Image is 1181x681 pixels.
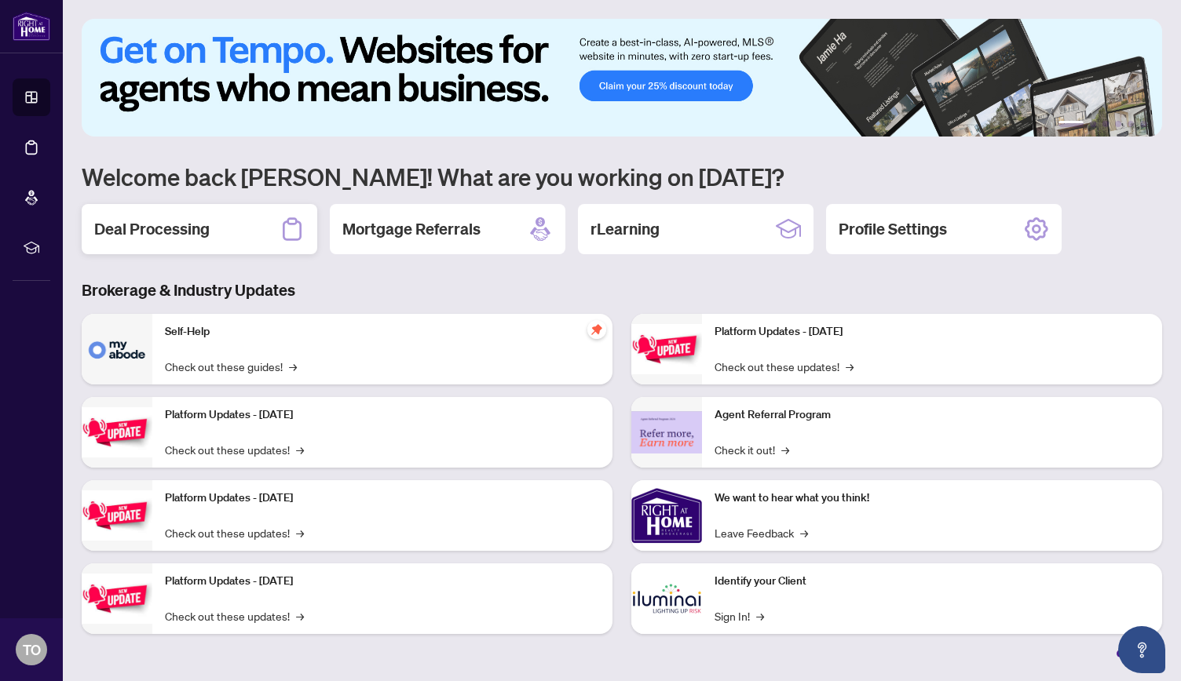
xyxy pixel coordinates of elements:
span: TO [23,639,41,661]
button: 1 [1059,121,1084,127]
h1: Welcome back [PERSON_NAME]! What are you working on [DATE]? [82,162,1162,191]
span: → [296,607,304,625]
h2: Mortgage Referrals [342,218,481,240]
img: Platform Updates - July 21, 2025 [82,490,152,540]
a: Check out these updates!→ [165,441,304,458]
a: Check out these updates!→ [165,524,304,541]
h3: Brokerage & Industry Updates [82,279,1162,301]
span: → [800,524,808,541]
img: We want to hear what you think! [631,480,702,551]
button: 2 [1090,121,1096,127]
img: Slide 0 [82,19,1162,137]
span: pushpin [587,320,606,339]
a: Check out these guides!→ [165,358,297,375]
p: Platform Updates - [DATE] [165,490,600,507]
p: Identify your Client [715,573,1150,590]
a: Check out these updates!→ [715,358,854,375]
span: → [756,607,764,625]
p: Agent Referral Program [715,406,1150,424]
p: Platform Updates - [DATE] [165,406,600,424]
a: Sign In!→ [715,607,764,625]
p: We want to hear what you think! [715,490,1150,507]
a: Check it out!→ [715,441,789,458]
span: → [846,358,854,375]
img: Platform Updates - September 16, 2025 [82,407,152,457]
img: Agent Referral Program [631,411,702,454]
h2: Profile Settings [839,218,947,240]
h2: Deal Processing [94,218,210,240]
img: Platform Updates - June 23, 2025 [631,324,702,373]
img: logo [13,12,50,41]
a: Check out these updates!→ [165,607,304,625]
a: Leave Feedback→ [715,524,808,541]
span: → [296,524,304,541]
img: Platform Updates - July 8, 2025 [82,574,152,623]
img: Self-Help [82,314,152,384]
h2: rLearning [590,218,660,240]
button: 3 [1102,121,1109,127]
p: Platform Updates - [DATE] [165,573,600,590]
button: 4 [1115,121,1121,127]
p: Platform Updates - [DATE] [715,323,1150,340]
span: → [289,358,297,375]
span: → [296,441,304,458]
span: → [781,441,789,458]
p: Self-Help [165,323,600,340]
button: Open asap [1118,626,1165,673]
button: 6 [1140,121,1146,127]
button: 5 [1128,121,1134,127]
img: Identify your Client [631,563,702,634]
